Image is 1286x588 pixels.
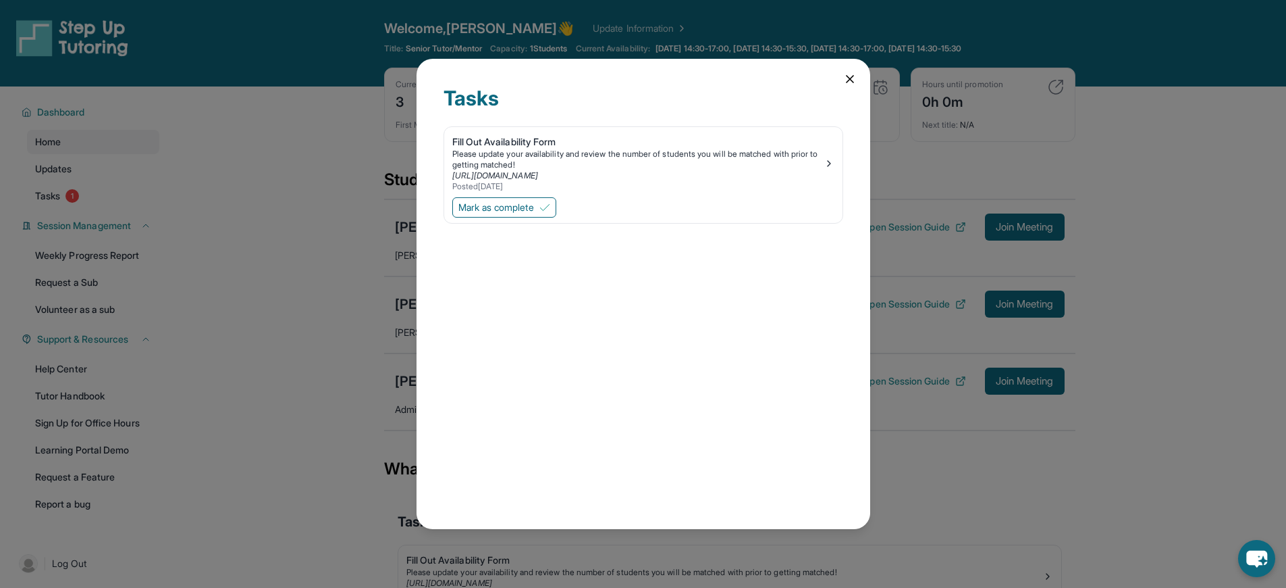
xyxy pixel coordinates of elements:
[444,127,842,195] a: Fill Out Availability FormPlease update your availability and review the number of students you w...
[452,170,538,180] a: [URL][DOMAIN_NAME]
[452,135,824,149] div: Fill Out Availability Form
[444,86,843,126] div: Tasks
[452,149,824,170] div: Please update your availability and review the number of students you will be matched with prior ...
[452,181,824,192] div: Posted [DATE]
[452,197,556,218] button: Mark as complete
[1238,540,1275,577] button: chat-button
[539,202,550,213] img: Mark as complete
[458,201,534,214] span: Mark as complete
